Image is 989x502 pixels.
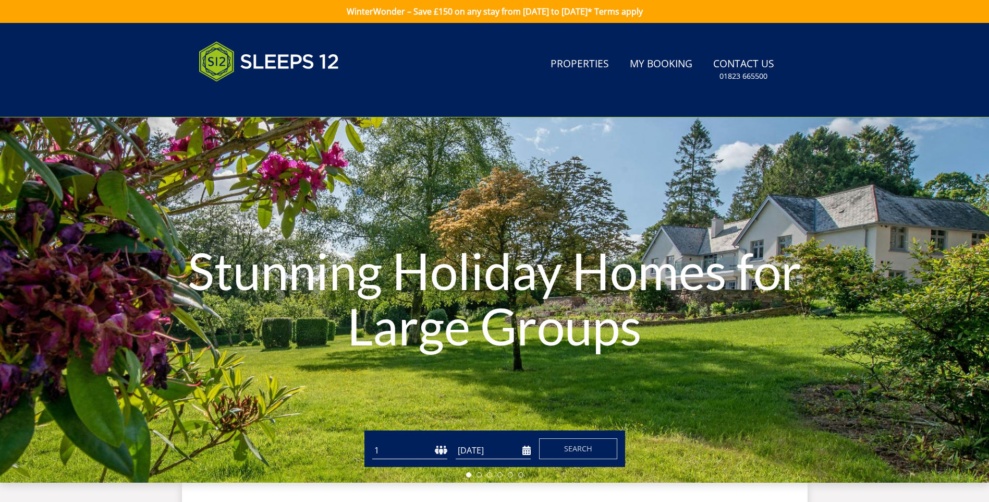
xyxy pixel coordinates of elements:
[564,444,592,453] span: Search
[709,53,778,87] a: Contact Us01823 665500
[626,53,697,76] a: My Booking
[539,438,617,459] button: Search
[149,222,841,374] h1: Stunning Holiday Homes for Large Groups
[546,53,613,76] a: Properties
[193,94,303,103] iframe: Customer reviews powered by Trustpilot
[199,35,339,88] img: Sleeps 12
[456,442,531,459] input: Arrival Date
[719,71,767,81] small: 01823 665500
